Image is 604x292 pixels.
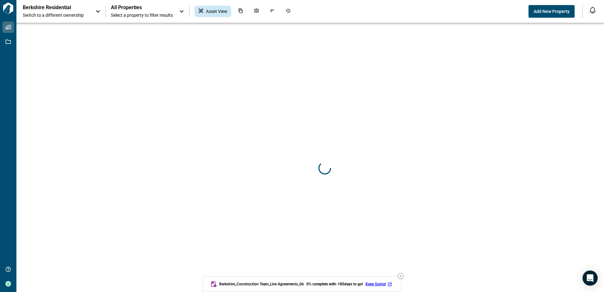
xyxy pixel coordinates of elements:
[534,8,570,15] span: Add New Property
[250,6,263,17] div: Photos
[219,282,304,287] span: Berkshire_Construction Team_Live Agreements_06
[306,282,363,287] span: 0 % complete with -185 days to go!
[23,4,80,11] p: Berkshire Residential
[528,5,575,18] button: Add New Property
[583,271,598,286] div: Open Intercom Messenger
[234,6,247,17] div: Documents
[365,282,394,287] a: Keep Going!
[266,6,279,17] div: Issues & Info
[206,8,227,15] span: Asset View
[588,5,598,15] button: Open notification feed
[282,6,294,17] div: Job History
[111,12,173,18] span: Select a property to filter results
[23,12,89,18] span: Switch to a different ownership
[195,6,231,17] div: Asset View
[111,4,173,11] span: All Properties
